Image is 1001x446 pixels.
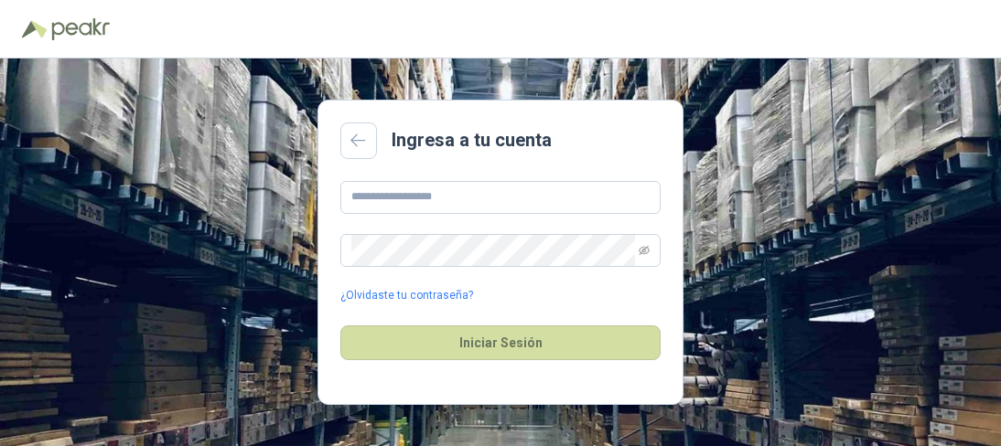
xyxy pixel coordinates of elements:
[340,287,473,304] a: ¿Olvidaste tu contraseña?
[392,126,552,154] h2: Ingresa a tu cuenta
[639,245,650,256] span: eye-invisible
[22,20,48,38] img: Logo
[340,325,661,360] button: Iniciar Sesión
[51,18,110,40] img: Peakr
